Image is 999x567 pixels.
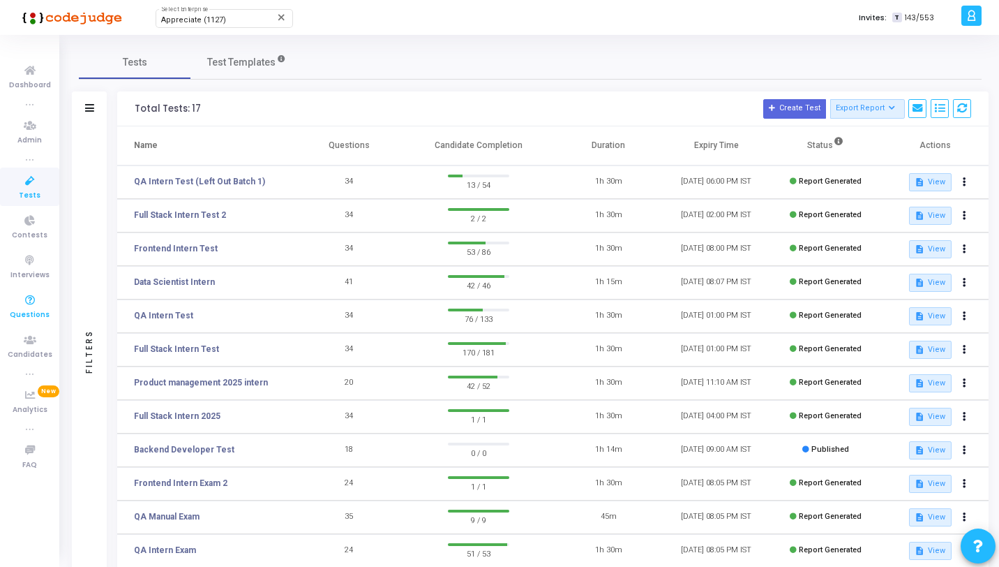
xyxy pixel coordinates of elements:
mat-icon: description [915,479,924,489]
span: Report Generated [799,545,862,554]
td: 1h 30m [555,233,663,266]
mat-icon: description [915,513,924,522]
span: Tests [19,190,40,202]
button: View [909,374,952,392]
td: 35 [295,501,403,534]
a: Frontend Intern Test [134,242,218,255]
mat-icon: Clear [276,12,287,23]
td: 34 [295,199,403,233]
span: 1 / 1 [448,412,510,426]
span: Report Generated [799,277,862,286]
th: Questions [295,126,403,165]
td: 1h 30m [555,367,663,400]
a: Backend Developer Test [134,443,234,456]
span: Questions [10,309,50,321]
td: [DATE] 08:07 PM IST [662,266,770,300]
span: Report Generated [799,512,862,521]
span: Tests [123,55,147,70]
a: QA Intern Exam [134,544,196,557]
td: 1h 30m [555,333,663,367]
th: Duration [555,126,663,165]
span: Analytics [13,404,47,416]
mat-icon: description [915,345,924,355]
button: View [909,508,952,526]
button: View [909,274,952,292]
span: 9 / 9 [448,513,510,526]
td: [DATE] 06:00 PM IST [662,165,770,199]
div: Total Tests: 17 [135,103,201,115]
button: View [909,341,952,359]
td: [DATE] 01:00 PM IST [662,300,770,333]
span: 0 / 0 [448,445,510,459]
img: logo [17,3,122,31]
button: View [909,173,952,191]
td: 20 [295,367,403,400]
span: Candidates [8,349,52,361]
th: Actions [880,126,989,165]
td: 34 [295,300,403,333]
mat-icon: description [915,278,924,288]
td: 45m [555,501,663,534]
td: 1h 30m [555,199,663,233]
mat-icon: description [915,546,924,556]
button: View [909,475,952,493]
span: Appreciate (1127) [161,15,226,24]
td: [DATE] 01:00 PM IST [662,333,770,367]
td: 1h 15m [555,266,663,300]
a: QA Manual Exam [134,510,200,523]
button: View [909,542,952,560]
button: View [909,307,952,325]
td: [DATE] 04:00 PM IST [662,400,770,434]
td: 18 [295,434,403,467]
button: View [909,240,952,258]
span: 42 / 52 [448,378,510,392]
span: Published [811,445,849,454]
td: 1h 30m [555,400,663,434]
span: 1 / 1 [448,479,510,493]
td: [DATE] 09:00 AM IST [662,434,770,467]
span: Admin [17,135,42,147]
mat-icon: description [915,211,924,221]
td: 1h 30m [555,165,663,199]
th: Expiry Time [662,126,770,165]
span: 2 / 2 [448,211,510,225]
span: 42 / 46 [448,278,510,292]
span: Dashboard [9,80,51,91]
mat-icon: description [915,412,924,422]
span: 13 / 54 [448,177,510,191]
span: Report Generated [799,478,862,487]
td: 34 [295,233,403,266]
button: Export Report [830,99,905,119]
td: [DATE] 08:05 PM IST [662,467,770,501]
td: 24 [295,467,403,501]
span: 53 / 86 [448,244,510,258]
td: 41 [295,266,403,300]
span: Report Generated [799,411,862,420]
td: 1h 30m [555,467,663,501]
th: Status [770,126,880,165]
td: 1h 30m [555,300,663,333]
mat-icon: description [915,244,924,254]
a: Full Stack Intern Test [134,343,219,355]
span: 143/553 [905,12,934,24]
button: Create Test [763,99,826,119]
div: Filters [83,274,96,428]
a: Full Stack Intern 2025 [134,410,220,422]
span: Report Generated [799,210,862,219]
th: Candidate Completion [403,126,554,165]
mat-icon: description [915,378,924,388]
mat-icon: description [915,177,924,187]
button: View [909,207,952,225]
span: 51 / 53 [448,546,510,560]
span: Interviews [10,270,50,281]
a: QA Intern Test [134,309,193,322]
mat-icon: description [915,445,924,455]
td: [DATE] 08:00 PM IST [662,233,770,266]
td: [DATE] 08:05 PM IST [662,501,770,534]
span: New [38,385,59,397]
button: View [909,441,952,459]
span: 170 / 181 [448,345,510,359]
a: Data Scientist Intern [134,276,215,288]
label: Invites: [859,12,887,24]
a: Full Stack Intern Test 2 [134,209,226,221]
